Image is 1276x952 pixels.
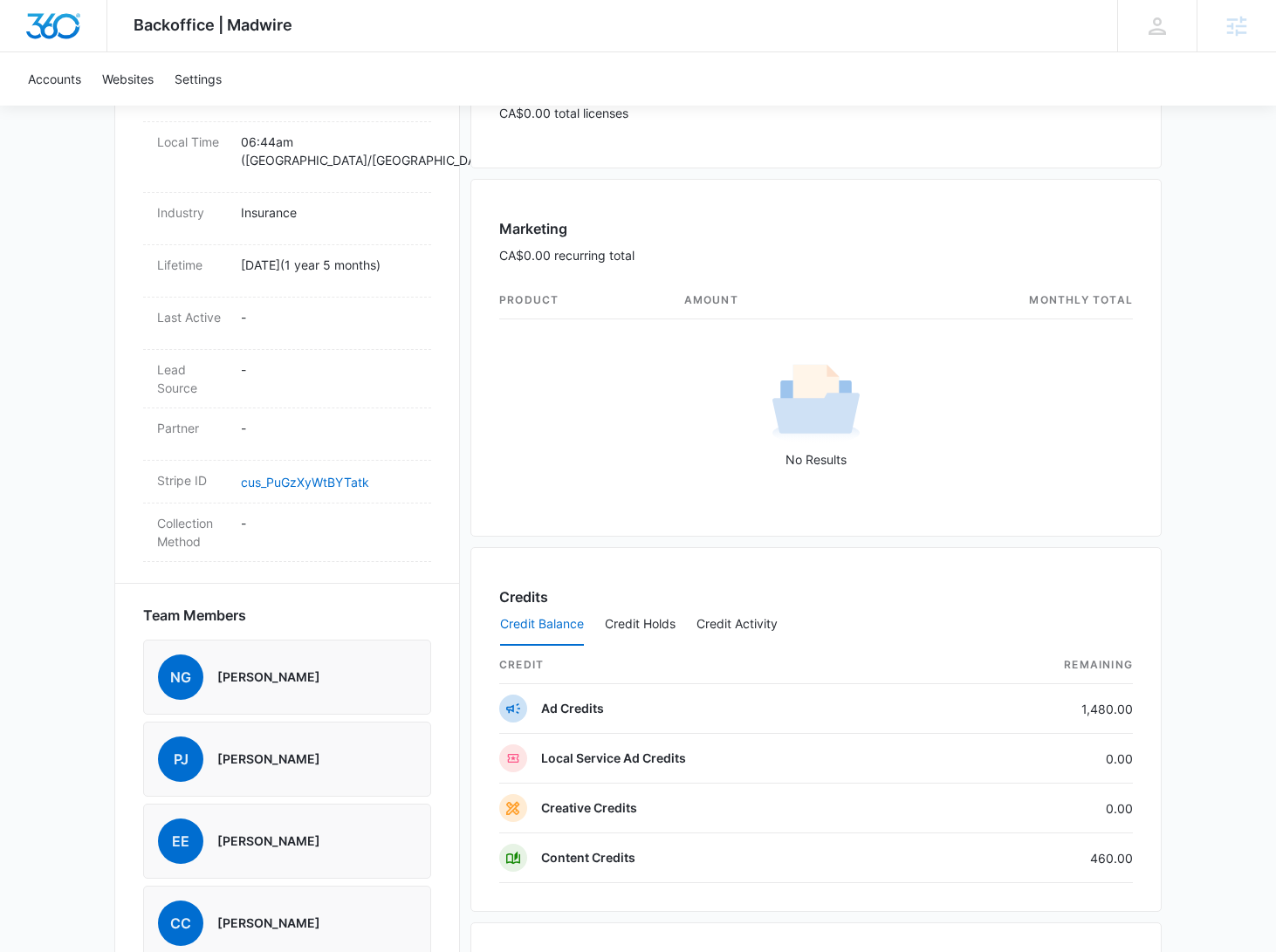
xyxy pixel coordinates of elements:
th: amount [670,282,861,319]
p: [PERSON_NAME] [217,750,320,768]
button: Credit Balance [500,604,584,646]
a: Accounts [17,52,92,106]
th: Remaining [948,647,1133,684]
span: ee [158,818,203,864]
td: 1,480.00 [948,684,1133,734]
a: cus_PuGzXyWtBYTatk [241,475,369,490]
td: 460.00 [948,833,1133,883]
dt: Collection Method [157,514,227,551]
span: PJ [158,736,203,782]
span: Team Members [143,605,246,626]
th: product [499,282,670,319]
p: - [241,419,417,437]
div: Stripe IDcus_PuGzXyWtBYTatk [143,461,431,503]
dt: Last Active [157,308,227,326]
p: Insurance [241,203,417,222]
div: Local Time06:44am ([GEOGRAPHIC_DATA]/[GEOGRAPHIC_DATA]) [143,122,431,193]
div: Partner- [143,408,431,461]
td: 0.00 [948,734,1133,784]
div: IndustryInsurance [143,193,431,245]
span: NG [158,654,203,700]
dt: Stripe ID [157,471,227,490]
a: Settings [164,52,232,106]
p: [PERSON_NAME] [217,832,320,850]
div: Lead Source- [143,350,431,408]
dt: Partner [157,419,227,437]
p: [PERSON_NAME] [217,668,320,686]
img: No Results [772,359,860,446]
dt: Local Time [157,133,227,151]
th: monthly total [861,282,1133,319]
p: Ad Credits [541,700,604,717]
h3: Marketing [499,218,635,239]
p: Content Credits [541,849,635,866]
div: Collection Method- [143,503,431,562]
p: [DATE] ( 1 year 5 months ) [241,256,417,274]
p: - [241,514,417,532]
button: Credit Activity [696,604,778,646]
p: 06:44am ( [GEOGRAPHIC_DATA]/[GEOGRAPHIC_DATA] ) [241,133,417,169]
div: Last Active- [143,298,431,350]
a: Websites [92,52,164,106]
p: CA$0.00 total licenses [499,104,628,122]
dt: Industry [157,203,227,222]
dt: Lifetime [157,256,227,274]
div: Lifetime[DATE](1 year 5 months) [143,245,431,298]
h3: Credits [499,586,548,607]
span: Backoffice | Madwire [134,16,292,34]
p: - [241,360,417,379]
p: [PERSON_NAME] [217,914,320,932]
p: Local Service Ad Credits [541,750,686,767]
dt: Lead Source [157,360,227,397]
p: - [241,308,417,326]
th: credit [499,647,948,684]
td: 0.00 [948,784,1133,833]
p: Creative Credits [541,799,637,817]
span: CC [158,901,203,946]
p: No Results [500,450,1132,469]
button: Credit Holds [605,604,676,646]
p: CA$0.00 recurring total [499,246,635,264]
